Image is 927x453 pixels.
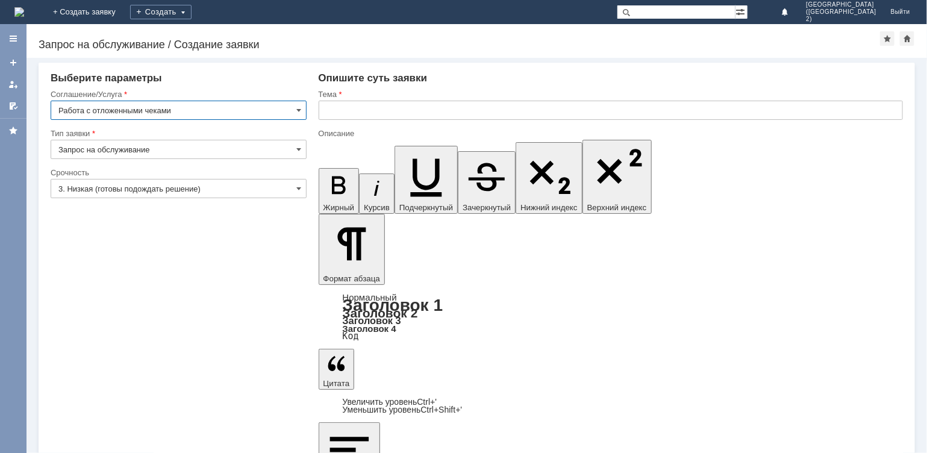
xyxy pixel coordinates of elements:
[319,90,901,98] div: Тема
[343,315,401,326] a: Заголовок 3
[4,53,23,72] a: Создать заявку
[319,130,901,137] div: Описание
[343,306,418,320] a: Заголовок 2
[343,323,396,334] a: Заголовок 4
[343,296,443,314] a: Заголовок 1
[130,5,192,19] div: Создать
[520,203,578,212] span: Нижний индекс
[14,7,24,17] img: logo
[4,96,23,116] a: Мои согласования
[417,397,437,407] span: Ctrl+'
[880,31,894,46] div: Добавить в избранное
[806,1,876,8] span: [GEOGRAPHIC_DATA]
[319,214,385,285] button: Формат абзаца
[319,168,360,214] button: Жирный
[735,5,748,17] span: Расширенный поиск
[395,146,458,214] button: Подчеркнутый
[51,169,304,177] div: Срочность
[343,292,397,302] a: Нормальный
[323,274,380,283] span: Формат абзаца
[323,379,350,388] span: Цитата
[359,173,395,214] button: Курсив
[587,203,647,212] span: Верхний индекс
[806,8,876,16] span: ([GEOGRAPHIC_DATA]
[900,31,914,46] div: Сделать домашней страницей
[343,405,463,414] a: Decrease
[4,75,23,94] a: Мои заявки
[319,72,428,84] span: Опишите суть заявки
[51,72,162,84] span: Выберите параметры
[399,203,453,212] span: Подчеркнутый
[39,39,880,51] div: Запрос на обслуживание / Создание заявки
[323,203,355,212] span: Жирный
[516,142,582,214] button: Нижний индекс
[319,398,904,414] div: Цитата
[463,203,511,212] span: Зачеркнутый
[51,130,304,137] div: Тип заявки
[420,405,462,414] span: Ctrl+Shift+'
[364,203,390,212] span: Курсив
[582,140,652,214] button: Верхний индекс
[14,7,24,17] a: Перейти на домашнюю страницу
[458,151,516,214] button: Зачеркнутый
[806,16,876,23] span: 2)
[343,331,359,342] a: Код
[343,397,437,407] a: Increase
[51,90,304,98] div: Соглашение/Услуга
[319,293,904,340] div: Формат абзаца
[319,349,355,390] button: Цитата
